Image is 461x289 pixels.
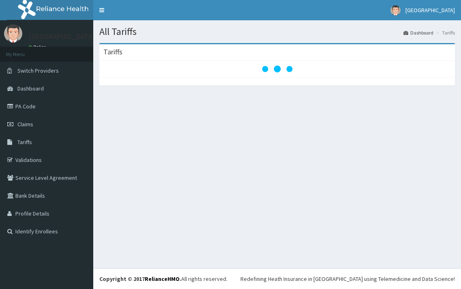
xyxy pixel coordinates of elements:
[103,48,122,56] h3: Tariffs
[405,6,455,14] span: [GEOGRAPHIC_DATA]
[261,53,294,85] svg: audio-loading
[28,33,95,40] p: [GEOGRAPHIC_DATA]
[17,121,33,128] span: Claims
[93,268,461,289] footer: All rights reserved.
[240,275,455,283] div: Redefining Heath Insurance in [GEOGRAPHIC_DATA] using Telemedicine and Data Science!
[99,26,455,37] h1: All Tariffs
[17,138,32,146] span: Tariffs
[17,67,59,74] span: Switch Providers
[17,85,44,92] span: Dashboard
[99,275,181,283] strong: Copyright © 2017 .
[403,29,433,36] a: Dashboard
[28,44,48,50] a: Online
[4,24,22,43] img: User Image
[434,29,455,36] li: Tariffs
[145,275,180,283] a: RelianceHMO
[390,5,401,15] img: User Image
